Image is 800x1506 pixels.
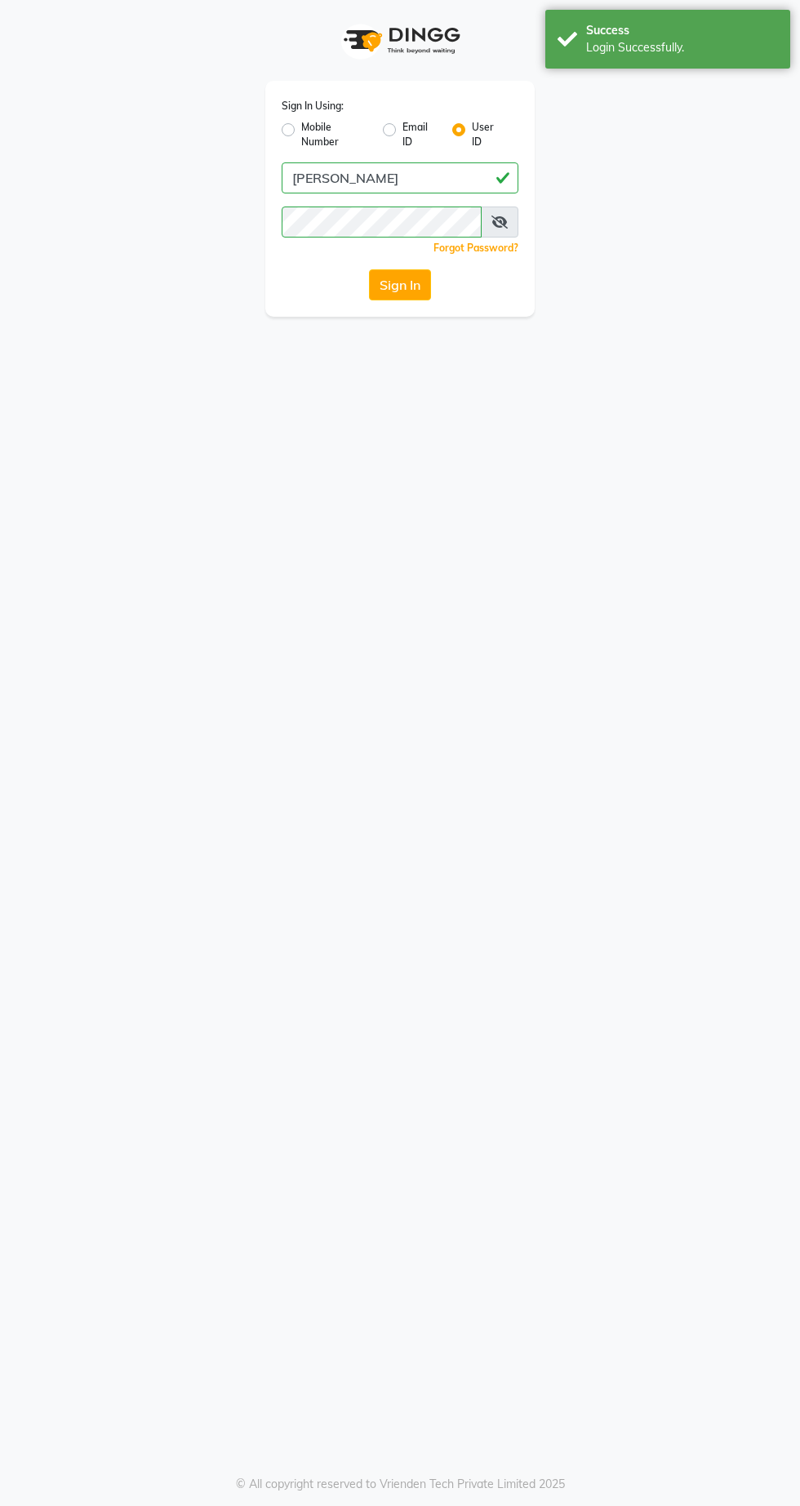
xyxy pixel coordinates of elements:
[335,16,465,64] img: logo1.svg
[282,99,344,113] label: Sign In Using:
[433,242,518,254] a: Forgot Password?
[586,39,778,56] div: Login Successfully.
[282,162,518,193] input: Username
[369,269,431,300] button: Sign In
[402,120,439,149] label: Email ID
[282,207,482,238] input: Username
[472,120,505,149] label: User ID
[301,120,370,149] label: Mobile Number
[586,22,778,39] div: Success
